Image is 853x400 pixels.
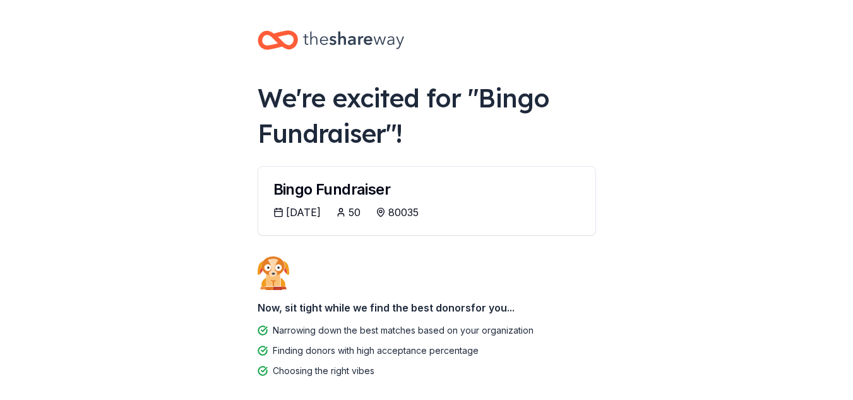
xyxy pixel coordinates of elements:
div: Narrowing down the best matches based on your organization [273,323,534,338]
div: 50 [349,205,361,220]
div: We're excited for " Bingo Fundraiser "! [258,80,596,151]
div: 80035 [388,205,419,220]
div: Now, sit tight while we find the best donors for you... [258,295,596,320]
div: Bingo Fundraiser [273,182,580,197]
div: Finding donors with high acceptance percentage [273,343,479,358]
img: Dog waiting patiently [258,256,289,290]
div: [DATE] [286,205,321,220]
div: Choosing the right vibes [273,363,374,379]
